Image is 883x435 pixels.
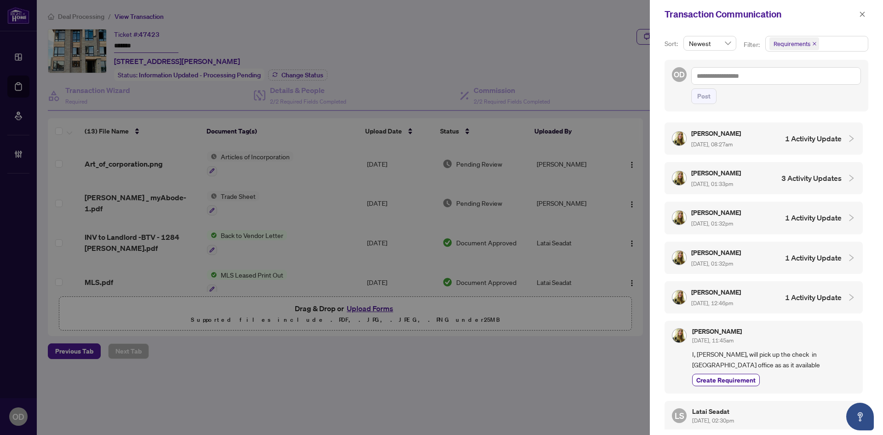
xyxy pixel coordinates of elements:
[665,202,863,234] div: Profile Icon[PERSON_NAME] [DATE], 01:32pm1 Activity Update
[696,375,756,385] span: Create Requirement
[675,409,684,422] span: LS
[691,287,742,297] h5: [PERSON_NAME]
[785,212,842,223] h4: 1 Activity Update
[665,242,863,274] div: Profile Icon[PERSON_NAME] [DATE], 01:32pm1 Activity Update
[665,122,863,155] div: Profile Icon[PERSON_NAME] [DATE], 08:27am1 Activity Update
[785,133,842,144] h4: 1 Activity Update
[692,328,742,335] h5: [PERSON_NAME]
[691,168,742,178] h5: [PERSON_NAME]
[785,252,842,263] h4: 1 Activity Update
[665,7,856,21] div: Transaction Communication
[847,254,855,262] span: collapsed
[691,207,742,218] h5: [PERSON_NAME]
[781,173,842,184] h4: 3 Activity Updates
[691,220,733,227] span: [DATE], 01:32pm
[774,39,810,48] span: Requirements
[691,247,742,258] h5: [PERSON_NAME]
[847,174,855,182] span: collapsed
[691,128,742,139] h5: [PERSON_NAME]
[672,251,686,265] img: Profile Icon
[847,134,855,143] span: collapsed
[672,132,686,145] img: Profile Icon
[672,171,686,185] img: Profile Icon
[744,40,761,50] p: Filter:
[785,292,842,303] h4: 1 Activity Update
[691,141,733,148] span: [DATE], 08:27am
[691,180,733,187] span: [DATE], 01:33pm
[691,88,717,104] button: Post
[812,41,817,46] span: close
[672,211,686,225] img: Profile Icon
[692,417,734,424] span: [DATE], 02:30pm
[846,403,874,430] button: Open asap
[692,374,760,386] button: Create Requirement
[665,39,680,49] p: Sort:
[847,293,855,302] span: collapsed
[859,11,866,17] span: close
[691,300,733,307] span: [DATE], 12:46pm
[691,260,733,267] span: [DATE], 01:32pm
[847,214,855,222] span: collapsed
[692,337,734,344] span: [DATE], 11:45am
[672,290,686,304] img: Profile Icon
[689,36,731,50] span: Newest
[692,349,855,371] span: I, [PERSON_NAME], will pick up the check in [GEOGRAPHIC_DATA] office as as it available
[665,162,863,194] div: Profile Icon[PERSON_NAME] [DATE], 01:33pm3 Activity Updates
[672,329,686,342] img: Profile Icon
[674,69,685,81] span: OD
[665,281,863,313] div: Profile Icon[PERSON_NAME] [DATE], 12:46pm1 Activity Update
[692,408,734,415] h5: Latai Seadat
[769,37,819,50] span: Requirements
